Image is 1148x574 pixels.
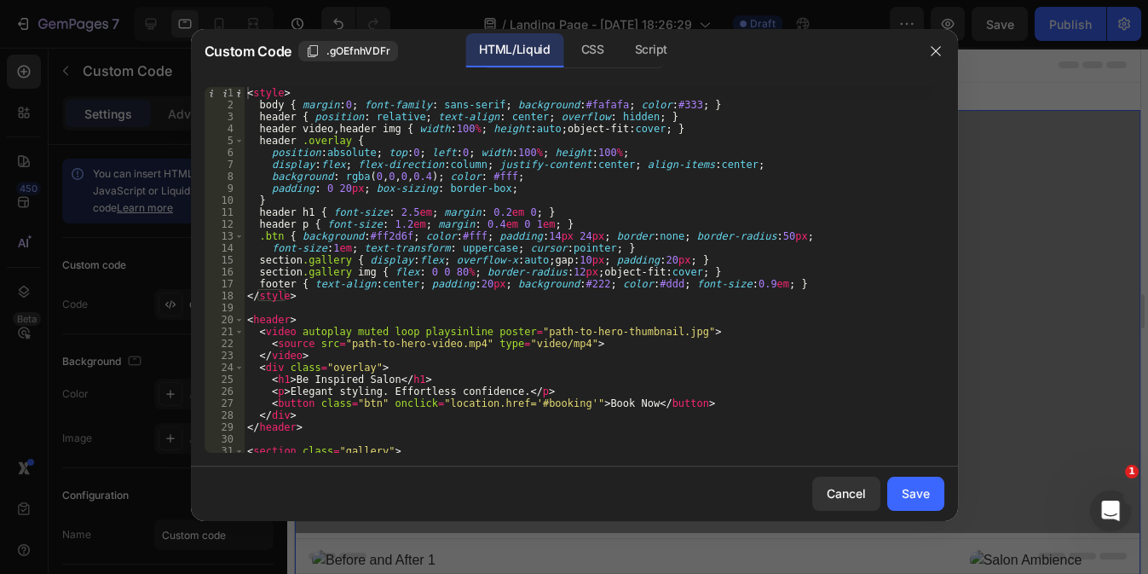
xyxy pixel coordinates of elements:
div: 4 [205,123,245,135]
div: 30 [205,433,245,445]
div: 31 [205,445,245,457]
div: 3 [205,111,245,123]
div: 2 [205,99,245,111]
div: 26 [205,386,245,397]
span: Custom Code [205,41,291,61]
div: 23 [205,350,245,362]
div: 22 [205,338,245,350]
button: Book Now [364,308,482,352]
div: 18 [205,290,245,302]
div: 16 [205,266,245,278]
div: 6 [205,147,245,159]
button: Cancel [812,477,880,511]
div: 27 [205,397,245,409]
div: CSS [568,33,618,67]
div: 25 [205,374,245,386]
div: 13 [205,230,245,242]
div: HTML/Liquid [465,33,563,67]
p: Elegant styling. Effortless confidence. [287,267,559,292]
img: Before and After 1 [17,502,666,523]
div: Custom Code [21,38,94,54]
div: 8 [205,171,245,183]
div: 21 [205,326,245,338]
div: 24 [205,362,245,374]
div: 28 [205,409,245,421]
div: Cancel [827,484,866,502]
div: 7 [205,159,245,171]
div: 1 [205,87,245,99]
h1: Be Inspired Salon [288,202,557,253]
div: 11 [205,206,245,218]
div: Script [621,33,681,67]
span: 1 [1125,465,1139,478]
div: 15 [205,254,245,266]
button: Save [887,477,944,511]
div: 12 [205,218,245,230]
iframe: Intercom live chat [1090,490,1131,531]
div: 19 [205,302,245,314]
div: 10 [205,194,245,206]
div: 5 [205,135,245,147]
div: 29 [205,421,245,433]
div: 9 [205,183,245,194]
div: 17 [205,278,245,290]
span: Tablet ( 992 px) [348,9,418,26]
div: 20 [205,314,245,326]
span: .gOEfnhVDFr [326,43,390,59]
div: Save [902,484,930,502]
button: .gOEfnhVDFr [298,41,398,61]
div: 14 [205,242,245,254]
